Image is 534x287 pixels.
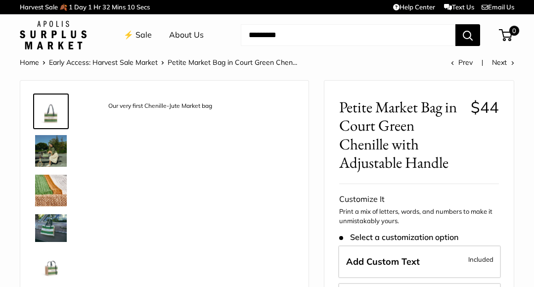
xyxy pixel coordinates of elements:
span: Add Custom Text [346,256,420,267]
img: Petite Market Bag in Court Green Chenille with Adjustable Handle [35,250,67,282]
span: 1 [88,3,92,11]
a: description_Adjustable Handles for whatever mood you are in [33,133,69,169]
span: Secs [136,3,150,11]
a: Next [492,58,514,67]
p: Print a mix of letters, words, and numbers to make it unmistakably yours. [339,207,499,226]
span: Mins [112,3,126,11]
a: Prev [451,58,473,67]
img: description_Adjustable Handles for whatever mood you are in [35,135,67,167]
a: About Us [169,28,204,43]
div: Our very first Chenille-Jute Market bag [103,99,217,113]
span: $44 [471,97,499,117]
span: 32 [102,3,110,11]
span: Petite Market Bag in Court Green Chenille with Adjustable Handle [339,98,463,172]
a: Petite Market Bag in Court Green Chenille with Adjustable Handle [33,248,69,284]
span: Petite Market Bag in Court Green Chen... [168,58,297,67]
span: Select a customization option [339,233,458,242]
img: description_Our very first Chenille-Jute Market bag [35,96,67,127]
img: Apolis: Surplus Market [20,21,87,49]
a: Email Us [482,3,514,11]
button: Search [455,24,480,46]
span: Included [468,253,493,265]
span: 10 [127,3,135,11]
a: description_A close up of our first Chenille Jute Market Bag [33,173,69,208]
span: Hr [93,3,101,11]
span: Day [74,3,87,11]
label: Add Custom Text [338,245,501,278]
nav: Breadcrumb [20,56,297,69]
a: ⚡️ Sale [124,28,152,43]
a: Early Access: Harvest Sale Market [49,58,158,67]
a: Text Us [444,3,474,11]
a: Home [20,58,39,67]
a: description_Our very first Chenille-Jute Market bag [33,94,69,129]
div: Customize It [339,192,499,207]
span: 1 [69,3,73,11]
a: 0 [500,29,512,41]
span: 0 [509,26,519,36]
a: Help Center [393,3,435,11]
img: description_Part of our original Chenille Collection [35,214,67,241]
input: Search... [241,24,455,46]
img: description_A close up of our first Chenille Jute Market Bag [35,175,67,206]
a: description_Part of our original Chenille Collection [33,212,69,243]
